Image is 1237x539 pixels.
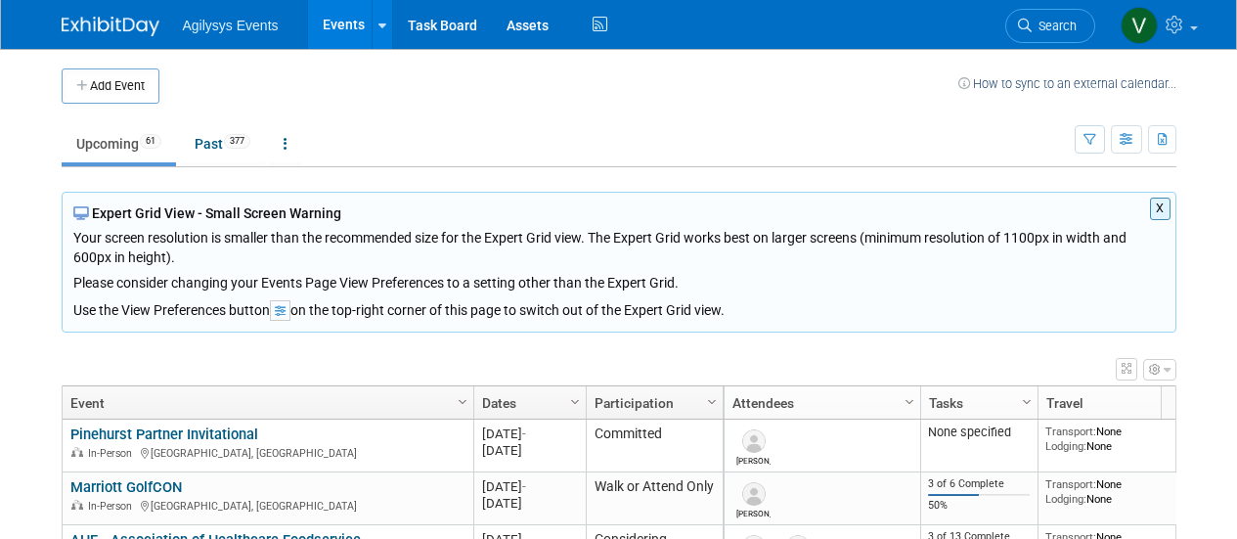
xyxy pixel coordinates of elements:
div: [GEOGRAPHIC_DATA], [GEOGRAPHIC_DATA] [70,444,464,461]
a: Column Settings [452,386,473,416]
div: Use the View Preferences button on the top-right corner of this page to switch out of the Expert ... [73,292,1165,321]
img: Russell Carlson [742,482,766,506]
div: Tim Hansen [736,453,771,466]
a: Attendees [732,386,907,420]
div: [DATE] [482,478,577,495]
button: Add Event [62,68,159,104]
div: Expert Grid View - Small Screen Warning [73,203,1165,223]
span: - [522,479,526,494]
img: ExhibitDay [62,17,159,36]
div: None None [1045,477,1186,506]
a: Column Settings [701,386,723,416]
div: [DATE] [482,442,577,459]
div: 50% [928,499,1030,513]
a: Past377 [180,125,265,162]
td: Committed [586,420,723,472]
a: Column Settings [564,386,586,416]
a: Travel [1046,386,1181,420]
div: Russell Carlson [736,506,771,518]
img: Vaitiare Munoz [1121,7,1158,44]
span: Transport: [1045,477,1096,491]
div: Please consider changing your Events Page View Preferences to a setting other than the Expert Grid. [73,267,1165,292]
span: Column Settings [455,394,470,410]
div: Your screen resolution is smaller than the recommended size for the Expert Grid view. The Expert ... [73,223,1165,292]
img: In-Person Event [71,447,83,457]
a: Marriott GolfCON [70,478,182,496]
span: Lodging: [1045,492,1086,506]
a: Upcoming61 [62,125,176,162]
a: Search [1005,9,1095,43]
span: In-Person [88,447,138,460]
div: [DATE] [482,495,577,512]
a: How to sync to an external calendar... [958,76,1176,91]
div: 3 of 6 Complete [928,477,1030,491]
span: Transport: [1045,425,1096,438]
span: - [522,427,526,441]
span: 61 [140,134,161,149]
div: None specified [928,425,1030,440]
img: In-Person Event [71,500,83,510]
a: Dates [482,386,573,420]
div: None None [1045,425,1186,453]
td: Walk or Attend Only [586,472,723,525]
span: Search [1032,19,1077,33]
a: Participation [595,386,710,420]
a: Event [70,386,461,420]
span: Column Settings [1019,394,1035,410]
span: Column Settings [567,394,583,410]
div: [DATE] [482,426,577,442]
div: [GEOGRAPHIC_DATA], [GEOGRAPHIC_DATA] [70,497,464,514]
a: Pinehurst Partner Invitational [70,426,258,443]
a: Column Settings [1016,386,1038,416]
span: Agilysys Events [183,18,279,33]
span: Lodging: [1045,439,1086,453]
span: 377 [224,134,250,149]
span: In-Person [88,500,138,513]
img: Tim Hansen [742,429,766,453]
span: Column Settings [902,394,917,410]
a: Column Settings [899,386,920,416]
span: Column Settings [704,394,720,410]
button: X [1150,198,1171,220]
a: Tasks [929,386,1025,420]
